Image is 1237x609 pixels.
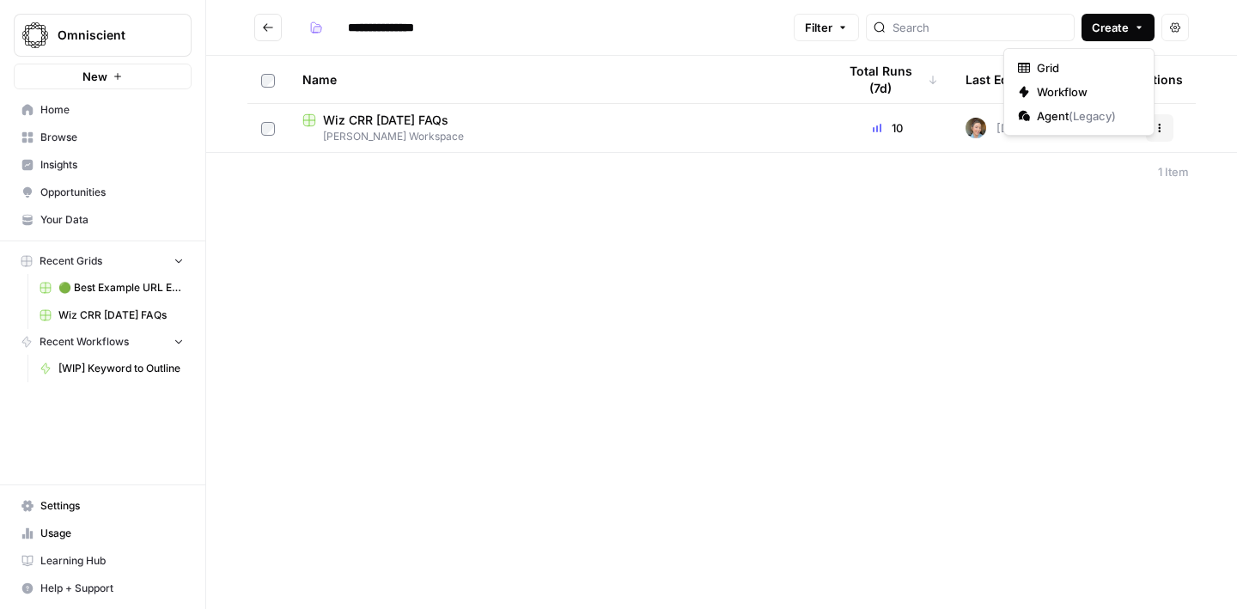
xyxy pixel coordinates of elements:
[1037,59,1133,76] span: Grid
[794,14,859,41] button: Filter
[1003,48,1155,136] div: Create
[20,20,51,51] img: Omniscient Logo
[14,547,192,575] a: Learning Hub
[837,119,938,137] div: 10
[58,280,184,295] span: 🟢 Best Example URL Extractor Grid (4)
[14,151,192,179] a: Insights
[40,130,184,145] span: Browse
[14,179,192,206] a: Opportunities
[966,56,1031,103] div: Last Edited
[14,64,192,89] button: New
[40,526,184,541] span: Usage
[14,206,192,234] a: Your Data
[302,112,809,144] a: Wiz CRR [DATE] FAQs[PERSON_NAME] Workspace
[40,185,184,200] span: Opportunities
[14,329,192,355] button: Recent Workflows
[302,56,809,103] div: Name
[1092,19,1129,36] span: Create
[32,274,192,301] a: 🟢 Best Example URL Extractor Grid (4)
[58,27,161,44] span: Omniscient
[32,301,192,329] a: Wiz CRR [DATE] FAQs
[14,575,192,602] button: Help + Support
[14,124,192,151] a: Browse
[14,14,192,57] button: Workspace: Omniscient
[1037,83,1133,100] span: Workflow
[254,14,282,41] button: Go back
[14,492,192,520] a: Settings
[966,118,986,138] img: rf2rn9zvzm0kd2cz4body8wx16zs
[1069,109,1116,123] span: ( Legacy )
[14,520,192,547] a: Usage
[82,68,107,85] span: New
[58,308,184,323] span: Wiz CRR [DATE] FAQs
[40,553,184,569] span: Learning Hub
[32,355,192,382] a: [WIP] Keyword to Outline
[40,334,129,350] span: Recent Workflows
[14,248,192,274] button: Recent Grids
[966,118,1033,138] div: [DATE]
[893,19,1067,36] input: Search
[40,498,184,514] span: Settings
[58,361,184,376] span: [WIP] Keyword to Outline
[1082,14,1155,41] button: Create
[40,253,102,269] span: Recent Grids
[1158,163,1189,180] div: 1 Item
[302,129,809,144] span: [PERSON_NAME] Workspace
[805,19,832,36] span: Filter
[837,56,938,103] div: Total Runs (7d)
[40,157,184,173] span: Insights
[323,112,448,129] span: Wiz CRR [DATE] FAQs
[1037,107,1133,125] span: Agent
[1137,56,1183,103] div: Actions
[40,581,184,596] span: Help + Support
[40,102,184,118] span: Home
[14,96,192,124] a: Home
[40,212,184,228] span: Your Data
